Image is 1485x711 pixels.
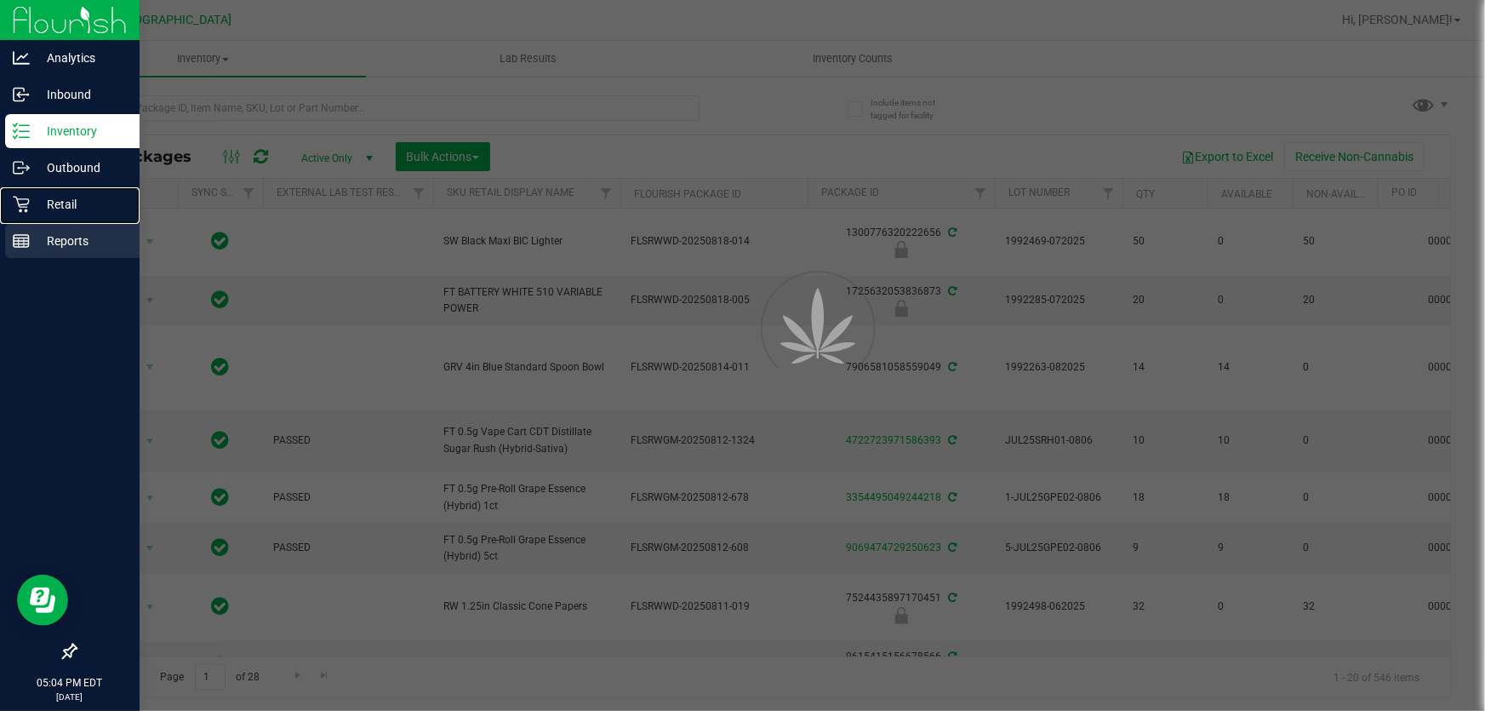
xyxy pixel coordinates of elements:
iframe: Resource center [17,575,68,626]
p: Inventory [30,121,132,141]
inline-svg: Inventory [13,123,30,140]
inline-svg: Retail [13,196,30,213]
p: [DATE] [8,691,132,703]
p: Analytics [30,48,132,68]
inline-svg: Outbound [13,159,30,176]
inline-svg: Inbound [13,86,30,103]
p: Reports [30,231,132,251]
p: Outbound [30,158,132,178]
inline-svg: Reports [13,232,30,249]
p: Retail [30,194,132,215]
p: Inbound [30,84,132,105]
p: 05:04 PM EDT [8,675,132,691]
inline-svg: Analytics [13,49,30,66]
